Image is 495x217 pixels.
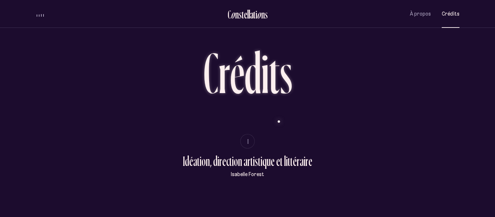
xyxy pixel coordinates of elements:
[247,8,249,20] div: l
[261,8,265,20] div: n
[228,8,231,20] div: C
[253,8,255,20] div: t
[410,5,431,22] button: À propos
[265,8,268,20] div: s
[36,10,45,18] button: volume audio
[242,8,244,20] div: t
[244,8,247,20] div: e
[442,5,459,22] button: Crédits
[239,8,242,20] div: s
[235,8,239,20] div: n
[255,8,257,20] div: i
[257,8,261,20] div: o
[410,11,431,17] span: À propos
[231,8,235,20] div: o
[250,8,253,20] div: a
[240,134,255,149] button: I
[442,11,459,17] span: Crédits
[249,8,250,20] div: l
[247,138,249,145] span: I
